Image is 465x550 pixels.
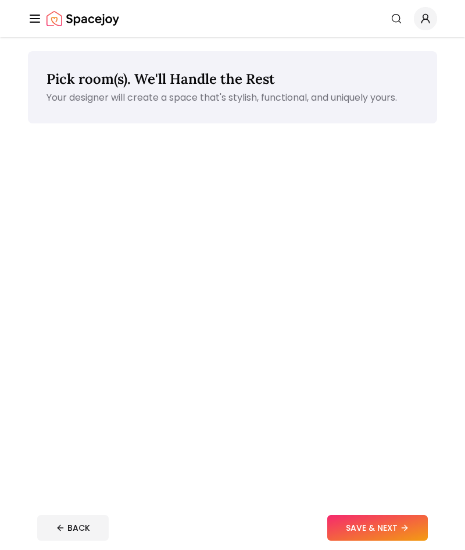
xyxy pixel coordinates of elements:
img: Spacejoy Logo [46,7,119,30]
button: BACK [37,515,109,541]
p: Your designer will create a space that's stylish, functional, and uniquely yours. [46,91,419,105]
span: Pick room(s). We'll Handle the Rest [46,70,275,88]
button: SAVE & NEXT [327,515,428,541]
a: Spacejoy [46,7,119,30]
